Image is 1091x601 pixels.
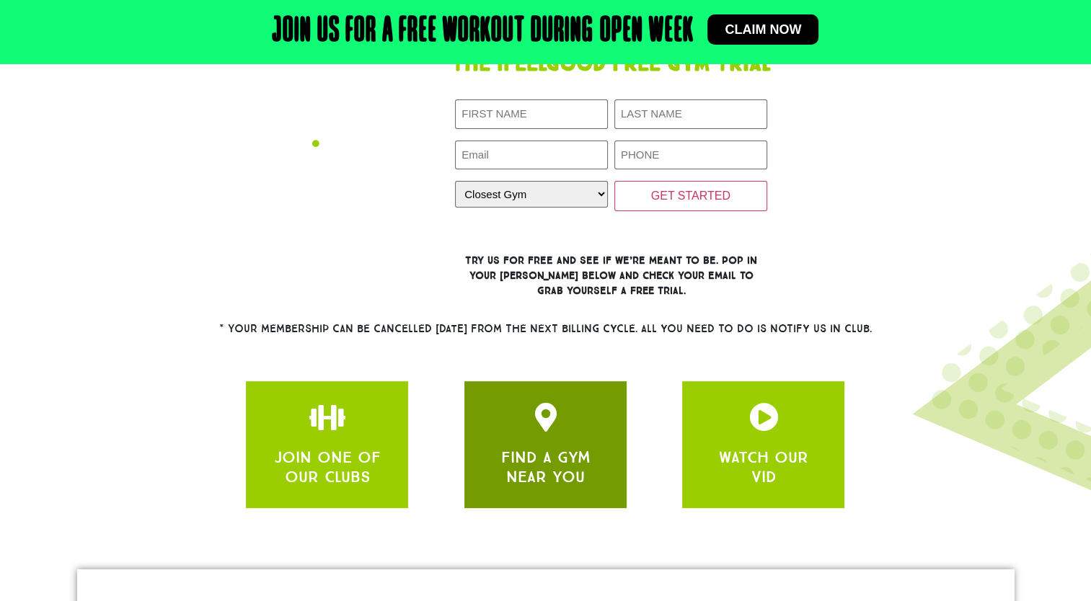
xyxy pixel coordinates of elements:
a: FIND A GYM NEAR YOU [500,448,590,486]
h3: Try us for free and see if we’re meant to be. Pop in your [PERSON_NAME] below and check your emai... [455,253,767,298]
input: LAST NAME [614,99,767,129]
input: PHONE [614,141,767,170]
input: FIRST NAME [455,99,608,129]
h2: * Your membership can be cancelled [DATE] from the next billing cycle. All you need to do is noti... [167,324,924,334]
h2: Join us for a free workout during open week [272,14,693,49]
a: apbct__label_id__gravity_form [531,403,560,432]
a: apbct__label_id__gravity_form [313,403,342,432]
a: apbct__label_id__gravity_form [749,403,778,432]
a: JOIN ONE OF OUR CLUBS [274,448,381,486]
a: Claim now [707,14,818,45]
input: GET STARTED [614,181,767,211]
input: Email [455,141,608,170]
a: WATCH OUR VID [719,448,808,486]
h1: The IfeelGood Free Gym Trial [389,55,834,75]
span: Claim now [725,23,801,36]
